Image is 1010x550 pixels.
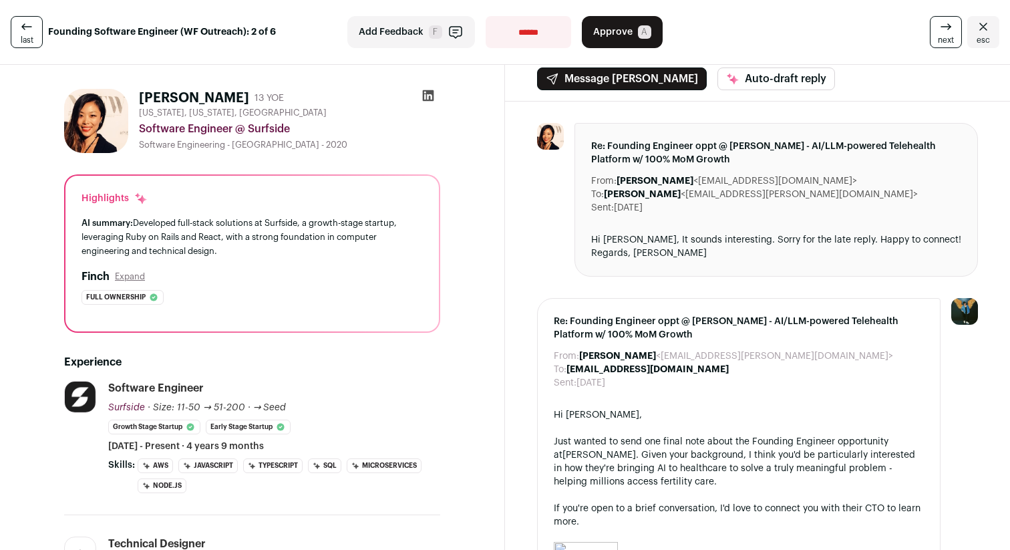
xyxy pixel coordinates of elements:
[243,458,303,473] li: TypeScript
[139,108,327,118] span: [US_STATE], [US_STATE], [GEOGRAPHIC_DATA]
[81,216,423,258] div: Developed full-stack solutions at Surfside, a growth-stage startup, leveraging Ruby on Rails and ...
[81,269,110,285] h2: Finch
[554,502,924,529] div: If you're open to a brief conversation, I'd love to connect you with their CTO to learn more.
[576,376,605,390] dd: [DATE]
[617,174,857,188] dd: <[EMAIL_ADDRESS][DOMAIN_NAME]>
[64,354,440,370] h2: Experience
[977,35,990,45] span: esc
[253,403,287,412] span: → Seed
[562,450,636,460] a: [PERSON_NAME]
[591,233,961,260] div: Hi [PERSON_NAME], It sounds interesting. Sorry for the late reply. Happy to connect! Regards, [PE...
[554,410,642,420] span: Hi [PERSON_NAME],
[347,16,475,48] button: Add Feedback F
[148,403,245,412] span: · Size: 11-50 → 51-200
[65,382,96,412] img: 4b061032a2c93a0302b14603f0f7c190fa772b7ebaee2ececb527c62a4db30ba.png
[593,25,633,39] span: Approve
[308,458,341,473] li: SQL
[591,174,617,188] dt: From:
[938,35,954,45] span: next
[108,458,135,472] span: Skills:
[554,435,924,489] div: Just wanted to send one final note about the Founding Engineer opportunity at . Given your backgr...
[638,25,651,39] span: A
[86,291,146,304] span: Full ownership
[115,271,145,282] button: Expand
[604,190,681,199] b: [PERSON_NAME]
[81,219,133,227] span: AI summary:
[537,123,564,150] img: 3bb2231863ae9de08472ef2ef4a2dac1ee0586f33c63fc4f457dc7e7d531b287.jpg
[591,201,614,215] dt: Sent:
[206,420,291,434] li: Early Stage Startup
[930,16,962,48] a: next
[139,140,440,150] div: Software Engineering - [GEOGRAPHIC_DATA] - 2020
[967,16,999,48] a: Close
[617,176,693,186] b: [PERSON_NAME]
[108,403,145,412] span: Surfside
[108,440,264,453] span: [DATE] - Present · 4 years 9 months
[108,420,200,434] li: Growth Stage Startup
[178,458,238,473] li: JavaScript
[64,89,128,153] img: 3bb2231863ae9de08472ef2ef4a2dac1ee0586f33c63fc4f457dc7e7d531b287.jpg
[139,89,249,108] h1: [PERSON_NAME]
[537,67,707,90] button: Message [PERSON_NAME]
[138,478,186,493] li: Node.js
[108,381,204,396] div: Software Engineer
[48,25,276,39] strong: Founding Software Engineer (WF Outreach): 2 of 6
[582,16,663,48] button: Approve A
[81,192,148,205] div: Highlights
[717,67,835,90] button: Auto-draft reply
[139,121,440,137] div: Software Engineer @ Surfside
[566,365,729,374] b: [EMAIL_ADDRESS][DOMAIN_NAME]
[21,35,33,45] span: last
[138,458,173,473] li: AWS
[347,458,422,473] li: Microservices
[255,92,284,105] div: 13 YOE
[554,315,924,341] span: Re: Founding Engineer oppt @ [PERSON_NAME] - AI/LLM-powered Telehealth Platform w/ 100% MoM Growth
[604,188,918,201] dd: <[EMAIL_ADDRESS][PERSON_NAME][DOMAIN_NAME]>
[579,350,893,363] dd: <[EMAIL_ADDRESS][PERSON_NAME][DOMAIN_NAME]>
[554,363,566,376] dt: To:
[614,201,643,215] dd: [DATE]
[429,25,442,39] span: F
[554,376,576,390] dt: Sent:
[11,16,43,48] a: last
[554,350,579,363] dt: From:
[248,401,250,414] span: ·
[951,298,978,325] img: 12031951-medium_jpg
[359,25,424,39] span: Add Feedback
[591,140,961,166] span: Re: Founding Engineer oppt @ [PERSON_NAME] - AI/LLM-powered Telehealth Platform w/ 100% MoM Growth
[591,188,604,201] dt: To:
[579,352,656,361] b: [PERSON_NAME]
